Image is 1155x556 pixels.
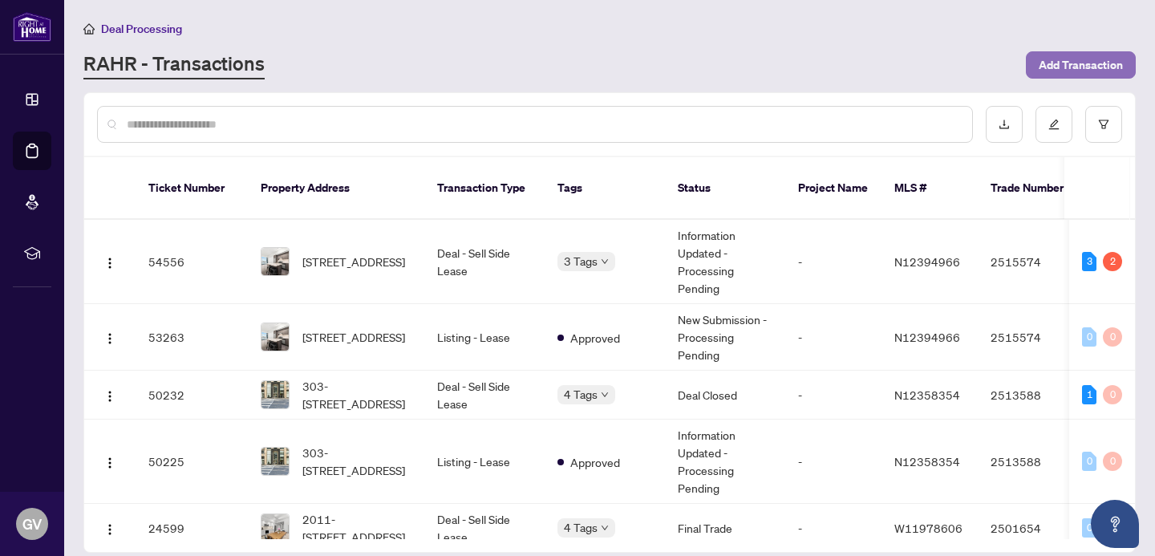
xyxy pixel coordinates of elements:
td: - [785,420,881,504]
div: 3 [1082,252,1096,271]
td: 2515574 [978,304,1090,371]
td: 2501654 [978,504,1090,553]
div: 1 [1082,385,1096,404]
span: W11978606 [894,521,962,535]
td: Listing - Lease [424,304,545,371]
img: logo [13,12,51,42]
button: Logo [97,448,123,474]
button: Add Transaction [1026,51,1136,79]
button: Logo [97,515,123,541]
span: filter [1098,119,1109,130]
span: Approved [570,453,620,471]
div: 2 [1103,252,1122,271]
img: thumbnail-img [261,248,289,275]
td: 50225 [136,420,248,504]
span: [STREET_ADDRESS] [302,253,405,270]
td: Deal - Sell Side Lease [424,504,545,553]
span: Add Transaction [1039,52,1123,78]
span: 3 Tags [564,252,598,270]
span: GV [22,513,42,535]
button: Logo [97,382,123,408]
img: Logo [103,523,116,536]
td: 50232 [136,371,248,420]
td: 24599 [136,504,248,553]
td: Deal - Sell Side Lease [424,371,545,420]
span: home [83,23,95,34]
th: Tags [545,157,665,220]
a: RAHR - Transactions [83,51,265,79]
div: 0 [1103,452,1122,471]
span: 4 Tags [564,385,598,404]
img: Logo [103,332,116,345]
span: N12394966 [894,330,960,344]
img: thumbnail-img [261,381,289,408]
button: Logo [97,324,123,350]
td: Listing - Lease [424,420,545,504]
td: Deal - Sell Side Lease [424,220,545,304]
th: Status [665,157,785,220]
th: MLS # [881,157,978,220]
span: N12394966 [894,254,960,269]
td: - [785,304,881,371]
span: 2011-[STREET_ADDRESS] [302,510,411,546]
div: 0 [1082,452,1096,471]
img: thumbnail-img [261,448,289,475]
th: Trade Number [978,157,1090,220]
button: Logo [97,249,123,274]
img: Logo [103,390,116,403]
th: Transaction Type [424,157,545,220]
img: Logo [103,257,116,270]
span: N12358354 [894,388,960,402]
td: Final Trade [665,504,785,553]
span: Deal Processing [101,22,182,36]
button: edit [1035,106,1072,143]
td: 54556 [136,220,248,304]
div: 0 [1103,385,1122,404]
td: Deal Closed [665,371,785,420]
span: down [601,391,609,399]
th: Property Address [248,157,424,220]
td: - [785,371,881,420]
th: Ticket Number [136,157,248,220]
td: - [785,220,881,304]
img: thumbnail-img [261,514,289,542]
span: 303-[STREET_ADDRESS] [302,444,411,479]
button: filter [1085,106,1122,143]
td: - [785,504,881,553]
span: [STREET_ADDRESS] [302,328,405,346]
span: Approved [570,329,620,347]
td: Information Updated - Processing Pending [665,420,785,504]
span: 303-[STREET_ADDRESS] [302,377,411,412]
button: Open asap [1091,500,1139,548]
th: Project Name [785,157,881,220]
td: 2513588 [978,420,1090,504]
td: 2513588 [978,371,1090,420]
div: 0 [1082,327,1096,347]
td: New Submission - Processing Pending [665,304,785,371]
button: download [986,106,1023,143]
div: 0 [1082,518,1096,538]
img: Logo [103,457,116,469]
img: thumbnail-img [261,323,289,351]
td: 2515574 [978,220,1090,304]
td: 53263 [136,304,248,371]
span: download [999,119,1010,130]
div: 0 [1103,327,1122,347]
span: 4 Tags [564,518,598,537]
span: down [601,524,609,532]
span: down [601,258,609,266]
td: Information Updated - Processing Pending [665,220,785,304]
span: edit [1048,119,1060,130]
span: N12358354 [894,454,960,469]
